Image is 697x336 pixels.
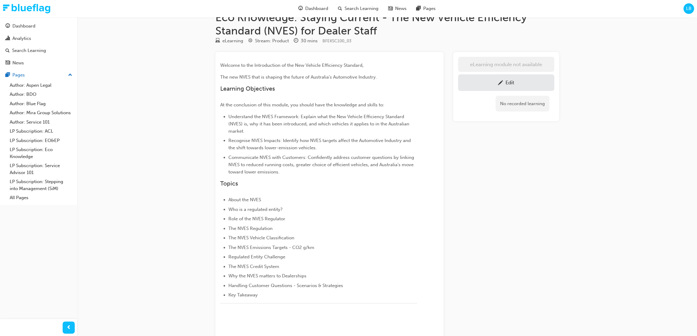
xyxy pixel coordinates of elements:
span: Communicate NVES with Customers: Confidently address customer questions by linking NVES to reduce... [228,155,415,175]
span: Who is a regulated entity? [228,207,283,212]
span: Regulated Entity Challenge [228,254,285,260]
div: Dashboard [12,23,35,30]
a: Edit [458,74,554,91]
span: search-icon [5,48,10,53]
a: Author: Blue Flag [7,99,75,108]
span: Role of the NVES Regulator [228,216,285,221]
a: search-iconSearch Learning [333,2,383,15]
span: pages-icon [5,73,10,78]
a: news-iconNews [383,2,411,15]
a: Analytics [2,33,75,44]
span: About the NVES [228,197,261,202]
span: News [395,5,406,12]
div: Analytics [12,35,31,42]
span: prev-icon [67,324,71,331]
div: Pages [12,72,25,79]
span: pencil-icon [498,80,503,86]
div: Stream [248,37,289,45]
span: LB [686,5,691,12]
span: The NVES Credit System [228,264,279,269]
span: Recognise NVES Impacts: Identify how NVES targets affect the Automotive Industry and the shift to... [228,138,412,150]
div: Type [215,37,243,45]
span: Search Learning [344,5,378,12]
span: guage-icon [298,5,303,12]
div: News [12,60,24,66]
button: eLearning module not available [458,57,554,72]
div: Stream: Product [255,37,289,44]
span: clock-icon [294,38,298,44]
div: No recorded learning [496,96,549,112]
a: Author: Service 101 [7,118,75,127]
a: pages-iconPages [411,2,440,15]
a: Author: Aspen Legal [7,81,75,90]
span: up-icon [68,71,72,79]
a: LP Subscription: Stepping into Management (SiM) [7,177,75,193]
a: LP Subscription: Eco Knowledge [7,145,75,161]
span: Key Takeaway [228,292,258,298]
span: Handling Customer Questions - Scenarios & Strategies [228,283,343,288]
span: news-icon [388,5,392,12]
span: Learning Objectives [220,85,275,92]
button: LB [683,3,694,14]
span: Topics [220,180,238,187]
span: guage-icon [5,24,10,29]
a: Search Learning [2,45,75,56]
a: guage-iconDashboard [293,2,333,15]
span: Understand the NVES Framework: Explain what the New Vehicle Efficiency Standard (NVES) is, why it... [228,114,411,134]
img: Trak [3,4,50,13]
span: target-icon [248,38,253,44]
span: news-icon [5,60,10,66]
span: Why the NVES matters to Dealerships [228,273,306,279]
a: News [2,57,75,69]
a: LP Subscription: ACL [7,127,75,136]
div: Duration [294,37,318,45]
div: Search Learning [12,47,46,54]
span: Welcome to the Introduction of the New Vehicle Efficiency Standard, [220,63,364,68]
span: The NVES Regulation [228,226,273,231]
a: All Pages [7,193,75,202]
span: The new NVES that is shaping the future of Australia’s Automotive Industry. [220,74,377,80]
span: Pages [423,5,435,12]
span: The NVES Emissions Targets - CO2 g/km [228,245,314,250]
span: Learning resource code [322,38,352,44]
a: LP Subscription: Service Advisor 101 [7,161,75,177]
h1: Eco Knowledge: Staying Current - The New Vehicle Efficiency Standard (NVES) for Dealer Staff [215,11,559,37]
span: learningResourceType_ELEARNING-icon [215,38,220,44]
div: 30 mins [301,37,318,44]
button: Pages [2,69,75,81]
div: Edit [506,79,514,86]
a: Author: Mira Group Solutions [7,108,75,118]
a: LP Subscription: EO&EP [7,136,75,145]
span: pages-icon [416,5,420,12]
div: eLearning [222,37,243,44]
button: DashboardAnalyticsSearch LearningNews [2,19,75,69]
span: At the conclusion of this module, you should have the knowledge and skills to: [220,102,384,108]
span: chart-icon [5,36,10,41]
span: search-icon [338,5,342,12]
a: Author: BDO [7,90,75,99]
span: The NVES Vehicle Classification [228,235,294,241]
span: Dashboard [305,5,328,12]
a: Dashboard [2,21,75,32]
